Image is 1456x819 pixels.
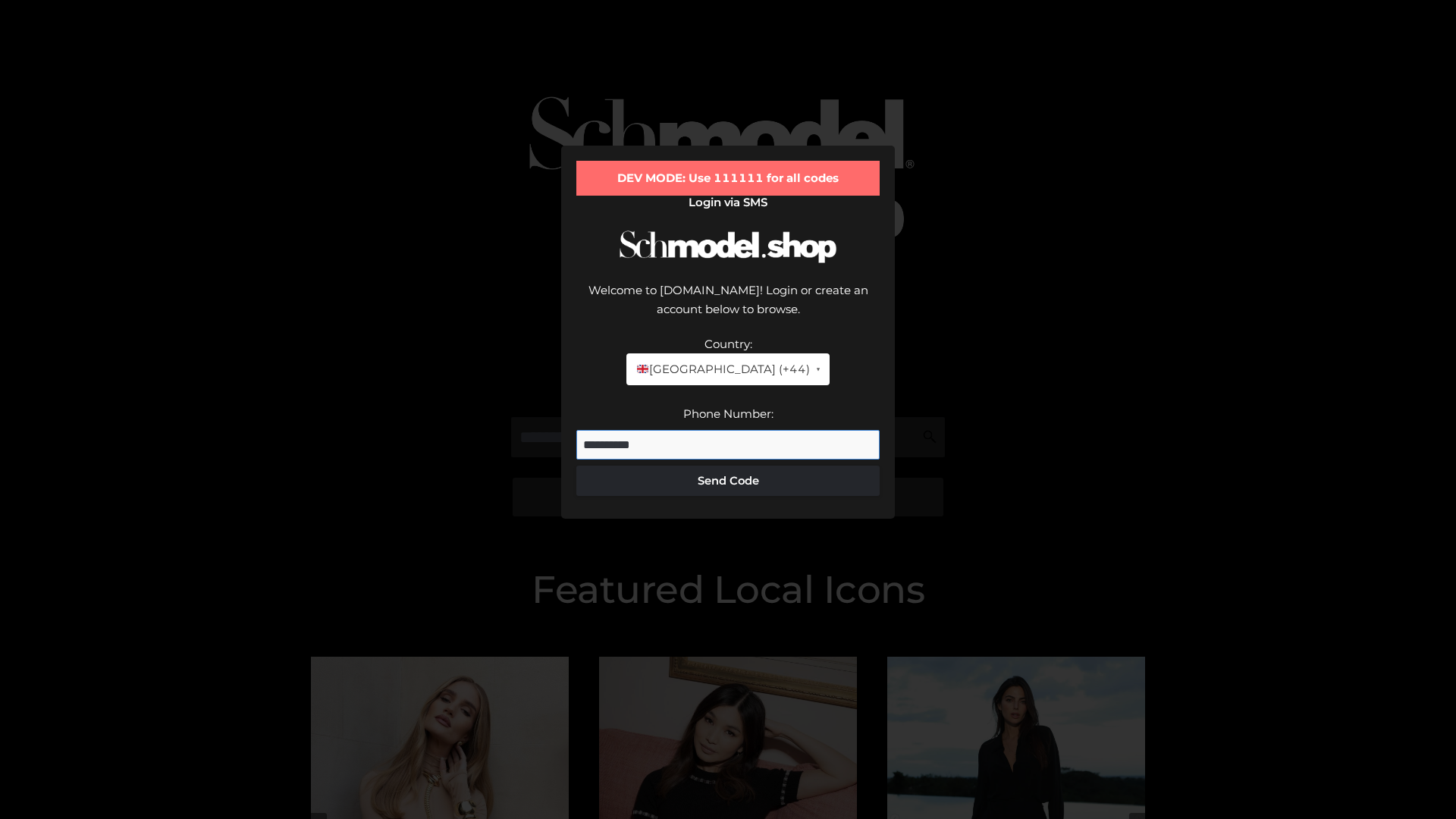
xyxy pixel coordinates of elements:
[576,161,880,196] div: DEV MODE: Use 111111 for all codes
[614,217,842,277] img: Schmodel Logo
[576,281,880,334] div: Welcome to [DOMAIN_NAME]! Login or create an account below to browse.
[635,359,809,379] span: [GEOGRAPHIC_DATA] (+44)
[637,363,648,375] img: 🇬🇧
[683,406,773,421] label: Phone Number:
[576,466,880,496] button: Send Code
[576,196,880,209] h2: Login via SMS
[704,337,752,351] label: Country:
